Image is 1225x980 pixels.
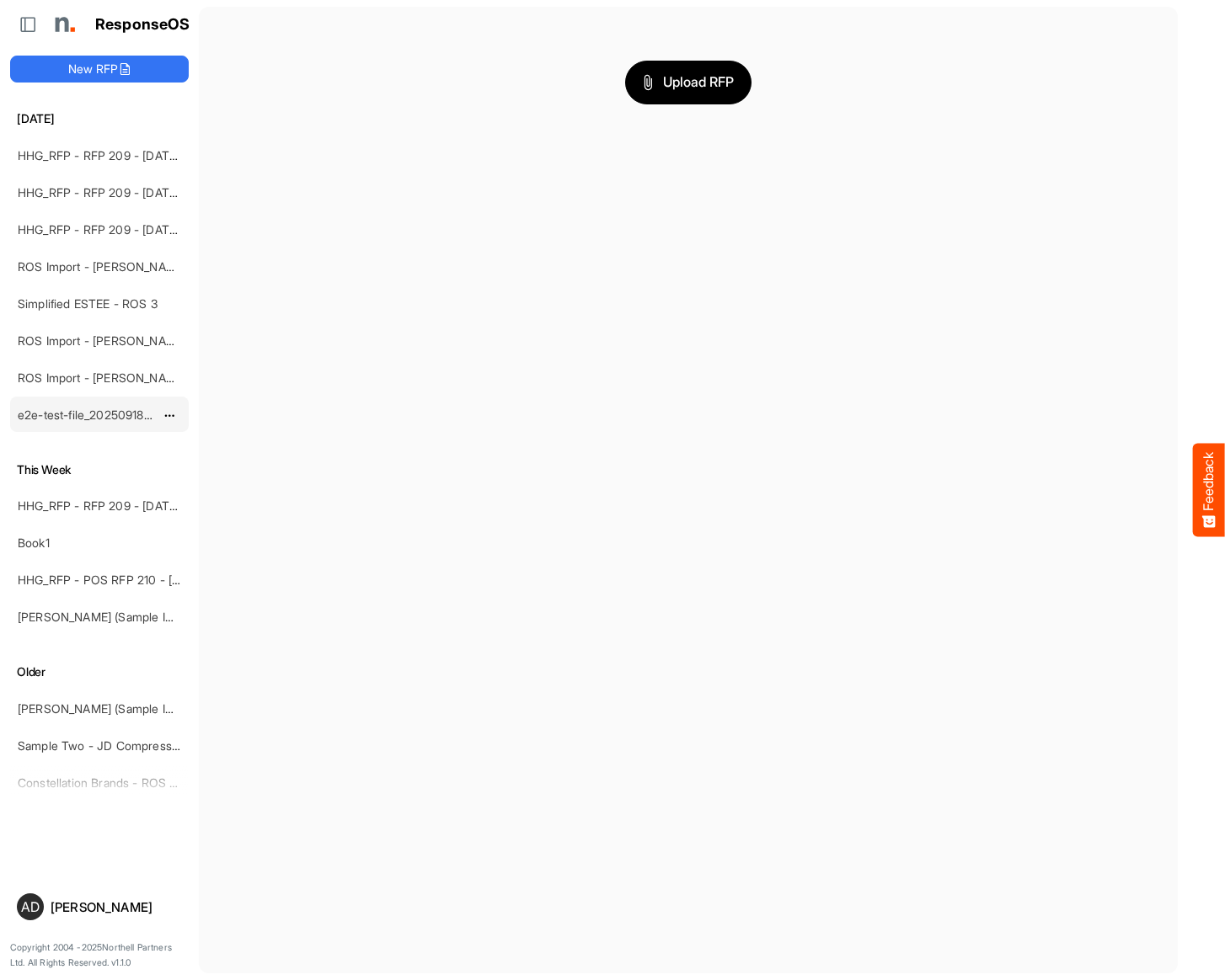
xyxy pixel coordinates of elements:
[18,610,321,624] a: [PERSON_NAME] (Sample Import) [DATE] - Flyer - Short
[51,901,182,913] div: [PERSON_NAME]
[18,222,295,237] a: HHG_RFP - RFP 209 - [DATE] - ROS TEST 3 (LITE)
[18,370,262,385] a: ROS Import - [PERSON_NAME] - Final (short)
[18,738,196,753] a: Sample Two - JD Compressed 2
[10,56,189,83] button: New RFP
[18,259,234,274] a: ROS Import - [PERSON_NAME] - ROS 4
[625,61,752,104] button: Upload RFP
[10,940,189,970] p: Copyright 2004 - 2025 Northell Partners Ltd. All Rights Reserved. v 1.1.0
[18,573,206,587] a: HHG_RFP - POS RFP 210 - [DATE]
[18,535,50,550] a: Book1
[95,16,190,34] h1: ResponseOS
[10,109,189,128] h6: [DATE]
[18,701,280,716] a: [PERSON_NAME] (Sample Import) [DATE] - Flyer
[46,8,80,41] img: Northell
[18,498,250,513] a: HHG_RFP - RFP 209 - [DATE] - ROS TEST
[18,333,262,348] a: ROS Import - [PERSON_NAME] - Final (short)
[1193,444,1225,537] button: Feedback
[10,461,189,479] h6: This Week
[21,900,40,913] span: AD
[18,296,158,311] a: Simplified ESTEE - ROS 3
[18,148,295,162] a: HHG_RFP - RFP 209 - [DATE] - ROS TEST 3 (LITE)
[10,663,189,681] h6: Older
[18,407,186,422] a: e2e-test-file_20250918_163829
[643,72,734,93] span: Upload RFP
[18,185,295,200] a: HHG_RFP - RFP 209 - [DATE] - ROS TEST 3 (LITE)
[161,407,178,423] button: dropdownbutton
